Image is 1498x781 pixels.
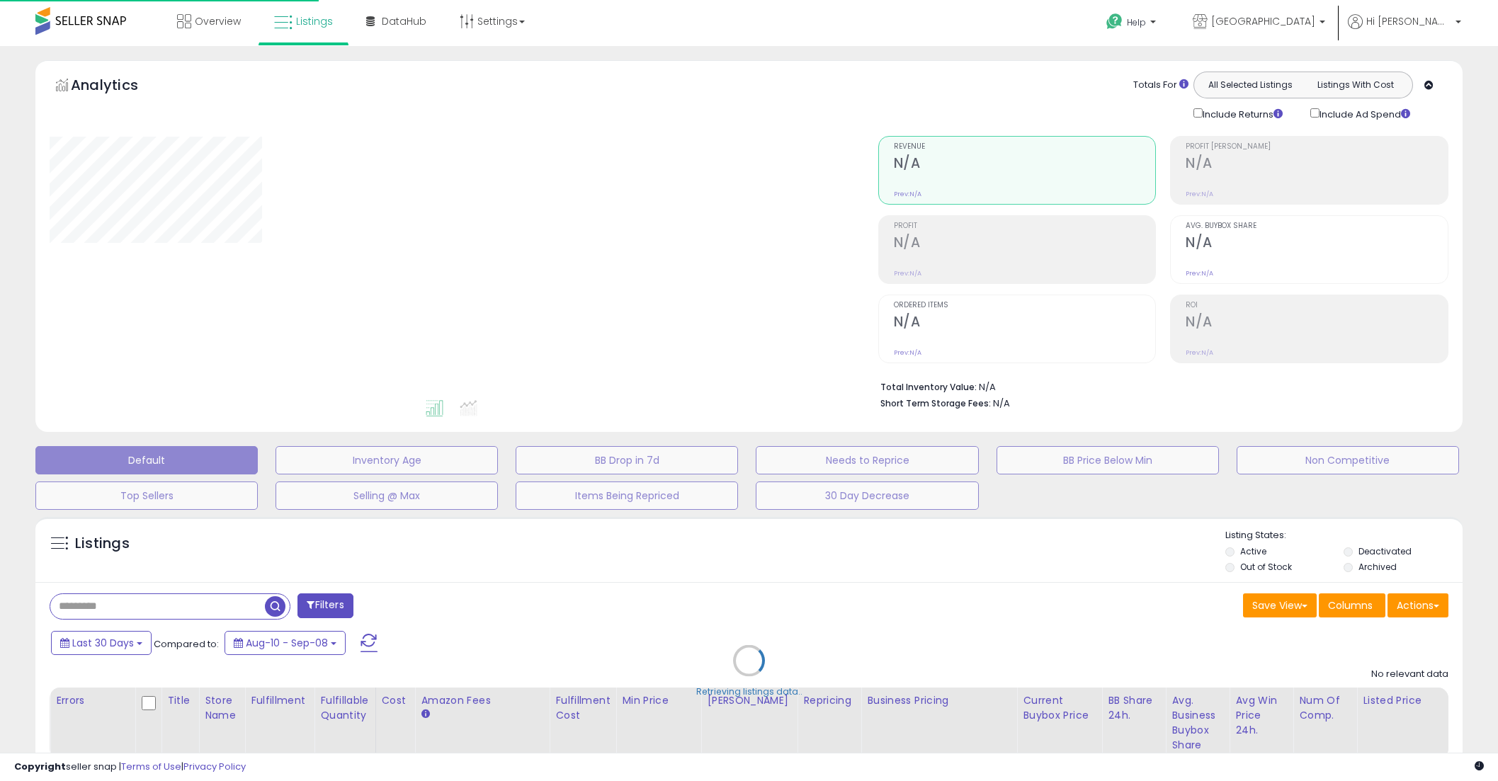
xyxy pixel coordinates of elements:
span: N/A [993,397,1010,410]
small: Prev: N/A [894,348,921,357]
div: Retrieving listings data.. [696,685,802,698]
span: ROI [1186,302,1448,309]
h5: Analytics [71,75,166,98]
button: Top Sellers [35,481,258,510]
small: Prev: N/A [894,269,921,278]
button: BB Price Below Min [997,446,1219,474]
div: Include Returns [1183,106,1300,122]
h2: N/A [1186,155,1448,174]
span: Profit [PERSON_NAME] [1186,143,1448,151]
small: Prev: N/A [894,190,921,198]
span: Profit [894,222,1156,230]
b: Short Term Storage Fees: [880,397,991,409]
a: Hi [PERSON_NAME] [1348,14,1461,46]
span: Ordered Items [894,302,1156,309]
h2: N/A [894,155,1156,174]
a: Help [1095,2,1170,46]
div: seller snap | | [14,760,246,774]
span: [GEOGRAPHIC_DATA] [1211,14,1315,28]
span: Revenue [894,143,1156,151]
h2: N/A [894,234,1156,253]
button: Default [35,446,258,474]
small: Prev: N/A [1186,348,1213,357]
button: Inventory Age [276,446,498,474]
span: DataHub [382,14,426,28]
strong: Copyright [14,760,66,773]
h2: N/A [1186,234,1448,253]
button: 30 Day Decrease [756,481,978,510]
div: Totals For [1133,79,1188,92]
li: N/A [880,377,1438,394]
span: Help [1127,16,1146,28]
h2: N/A [894,314,1156,333]
span: Listings [296,14,333,28]
button: Non Competitive [1237,446,1459,474]
span: Overview [195,14,241,28]
div: Include Ad Spend [1300,106,1433,122]
h2: N/A [1186,314,1448,333]
button: Items Being Repriced [516,481,738,510]
button: All Selected Listings [1198,76,1303,94]
button: Listings With Cost [1303,76,1408,94]
button: Needs to Reprice [756,446,978,474]
span: Avg. Buybox Share [1186,222,1448,230]
small: Prev: N/A [1186,190,1213,198]
i: Get Help [1106,13,1123,30]
button: Selling @ Max [276,481,498,510]
span: Hi [PERSON_NAME] [1366,14,1451,28]
small: Prev: N/A [1186,269,1213,278]
b: Total Inventory Value: [880,381,977,393]
button: BB Drop in 7d [516,446,738,474]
